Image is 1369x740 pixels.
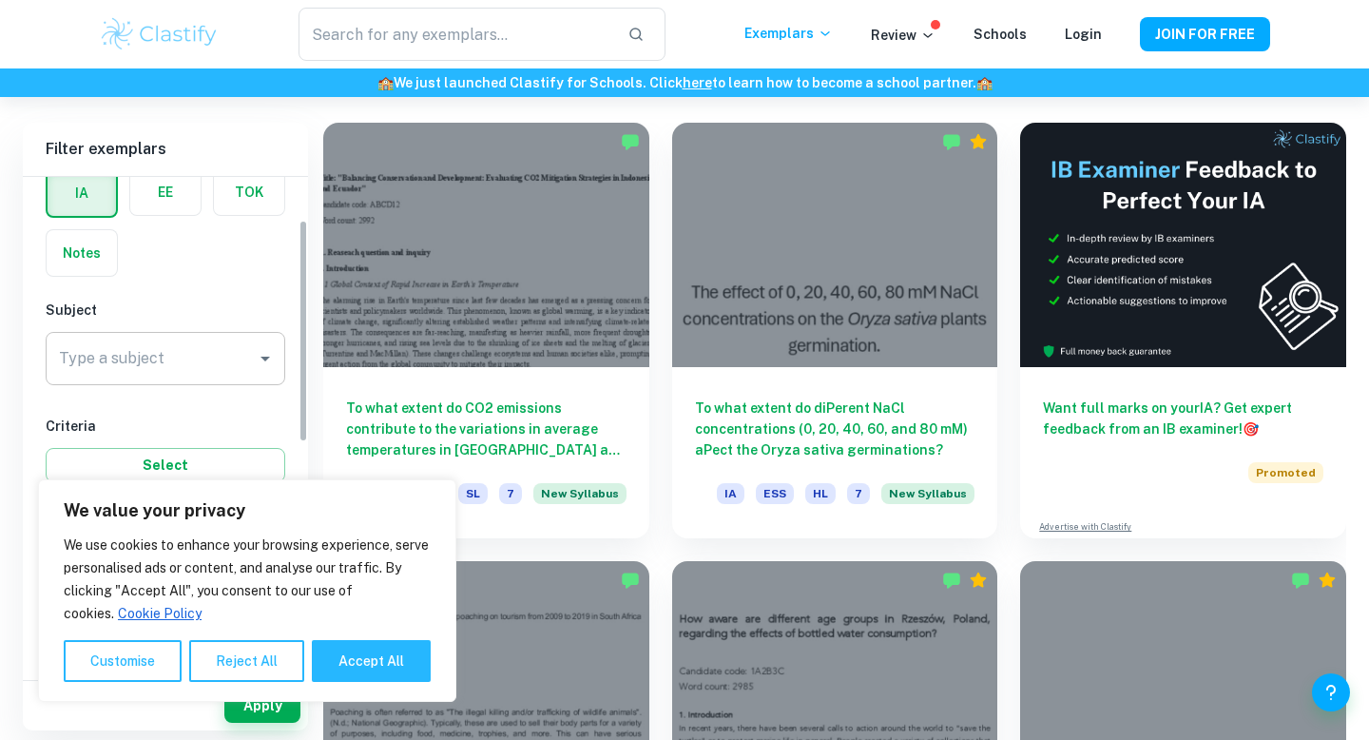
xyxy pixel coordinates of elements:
h6: To what extent do CO2 emissions contribute to the variations in average temperatures in [GEOGRAPH... [346,398,627,460]
button: Open [252,345,279,372]
button: EE [130,169,201,215]
button: Apply [224,689,300,723]
img: Thumbnail [1020,123,1346,367]
span: HL [805,483,836,504]
a: To what extent do diPerent NaCl concentrations (0, 20, 40, 60, and 80 mM) aPect the Oryza sativa ... [672,123,998,538]
span: New Syllabus [881,483,974,504]
div: Starting from the May 2026 session, the ESS IA requirements have changed. We created this exempla... [533,483,627,516]
a: Want full marks on yourIA? Get expert feedback from an IB examiner!PromotedAdvertise with Clastify [1020,123,1346,538]
span: New Syllabus [533,483,627,504]
button: IA [48,170,116,216]
button: Help and Feedback [1312,673,1350,711]
span: 🏫 [377,75,394,90]
h6: Criteria [46,416,285,437]
a: Advertise with Clastify [1039,520,1131,534]
p: We value your privacy [64,499,431,522]
span: SL [458,483,488,504]
img: Marked [942,132,961,151]
button: Accept All [312,640,431,682]
img: Marked [621,132,640,151]
button: Customise [64,640,182,682]
button: Select [46,448,285,482]
h6: Want full marks on your IA ? Get expert feedback from an IB examiner! [1043,398,1323,439]
div: Premium [969,132,988,151]
a: Login [1065,27,1102,42]
img: Marked [621,571,640,590]
span: 7 [847,483,870,504]
span: ESS [756,483,794,504]
h6: Filter exemplars [23,123,308,176]
button: Reject All [189,640,304,682]
img: Marked [1291,571,1310,590]
div: Premium [1318,571,1337,590]
a: Cookie Policy [117,605,202,622]
span: Promoted [1248,462,1323,483]
span: 🎯 [1243,421,1259,437]
input: Search for any exemplars... [299,8,612,61]
p: Exemplars [744,23,833,44]
div: We value your privacy [38,479,456,702]
span: 7 [499,483,522,504]
img: Clastify logo [99,15,220,53]
div: Premium [969,571,988,590]
a: here [683,75,712,90]
p: We use cookies to enhance your browsing experience, serve personalised ads or content, and analys... [64,534,431,625]
a: Schools [974,27,1027,42]
p: Review [871,25,935,46]
div: Starting from the May 2026 session, the ESS IA requirements have changed. We created this exempla... [881,483,974,516]
h6: Subject [46,300,285,321]
button: TOK [214,169,284,215]
a: To what extent do CO2 emissions contribute to the variations in average temperatures in [GEOGRAPH... [323,123,649,538]
span: 🏫 [976,75,993,90]
h6: We just launched Clastify for Schools. Click to learn how to become a school partner. [4,72,1365,93]
img: Marked [942,571,961,590]
button: JOIN FOR FREE [1140,17,1270,51]
span: IA [717,483,744,504]
button: Notes [47,230,117,276]
h6: To what extent do diPerent NaCl concentrations (0, 20, 40, 60, and 80 mM) aPect the Oryza sativa ... [695,398,975,460]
